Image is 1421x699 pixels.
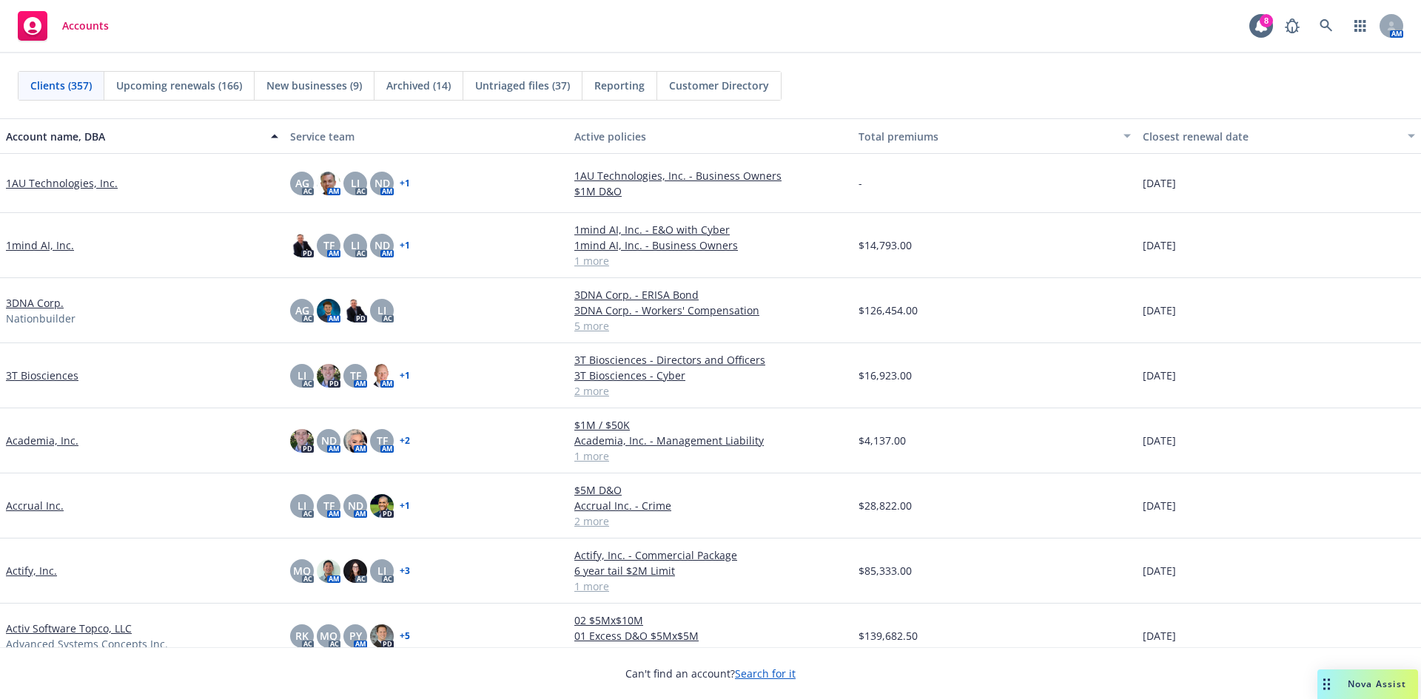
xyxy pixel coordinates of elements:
img: photo [343,559,367,583]
a: $1M / $50K [574,417,847,433]
a: Switch app [1346,11,1375,41]
a: Report a Bug [1277,11,1307,41]
a: 1 more [574,578,847,594]
img: photo [370,494,394,518]
div: Active policies [574,129,847,144]
img: photo [317,172,340,195]
div: Service team [290,129,562,144]
span: ND [348,498,363,513]
span: $16,923.00 [859,368,912,383]
span: [DATE] [1143,175,1176,191]
a: Accrual Inc. [6,498,64,513]
span: Accounts [62,20,109,32]
a: + 1 [400,241,410,250]
button: Total premiums [853,118,1137,154]
a: 1mind AI, Inc. [6,237,74,253]
a: Actify, Inc. [6,563,57,578]
a: 1mind AI, Inc. - Business Owners [574,237,847,253]
span: ND [321,433,337,448]
a: 1 more [574,448,847,464]
span: TF [377,433,388,448]
a: Accrual Inc. - Crime [574,498,847,513]
a: 1AU Technologies, Inc. [6,175,118,191]
span: $139,682.50 [859,628,918,644]
a: 2 more [574,513,847,529]
span: Clients (357) [30,78,92,93]
a: + 2 [400,436,410,445]
span: Untriaged files (37) [475,78,570,93]
a: 1 more [574,644,847,659]
span: $126,454.00 [859,303,918,318]
span: $28,822.00 [859,498,912,513]
button: Service team [284,118,568,154]
span: [DATE] [1143,303,1176,318]
a: + 1 [400,371,410,380]
a: 2 more [574,383,847,399]
span: RK [295,628,309,644]
a: 1AU Technologies, Inc. - Business Owners [574,168,847,183]
span: ND [374,175,390,191]
img: photo [317,299,340,323]
span: LI [351,175,360,191]
img: photo [317,559,340,583]
span: LI [351,237,360,253]
span: New businesses (9) [266,78,362,93]
div: Total premiums [859,129,1115,144]
span: [DATE] [1143,433,1176,448]
a: Search [1311,11,1341,41]
span: ND [374,237,390,253]
span: $14,793.00 [859,237,912,253]
a: $1M D&O [574,183,847,199]
img: photo [290,429,314,453]
span: Upcoming renewals (166) [116,78,242,93]
span: [DATE] [1143,368,1176,383]
a: + 5 [400,632,410,641]
span: TF [350,368,361,383]
img: photo [317,364,340,388]
a: Activ Software Topco, LLC [6,621,132,636]
a: + 1 [400,179,410,188]
a: Academia, Inc. [6,433,78,448]
button: Nova Assist [1317,669,1418,699]
div: Account name, DBA [6,129,262,144]
span: AG [295,175,309,191]
span: - [859,175,862,191]
span: [DATE] [1143,237,1176,253]
span: LI [298,498,306,513]
span: Reporting [594,78,645,93]
span: Archived (14) [386,78,451,93]
span: [DATE] [1143,498,1176,513]
span: AG [295,303,309,318]
span: [DATE] [1143,563,1176,578]
span: Nationbuilder [6,311,75,326]
a: 01 Excess D&O $5Mx$5M [574,628,847,644]
span: Advanced Systems Concepts Inc. [6,636,168,652]
span: MQ [320,628,337,644]
span: $4,137.00 [859,433,906,448]
img: photo [370,364,394,388]
a: + 1 [400,502,410,510]
a: 3T Biosciences - Cyber [574,368,847,383]
a: 1 more [574,253,847,269]
a: Actify, Inc. - Commercial Package [574,547,847,563]
a: 3DNA Corp. - Workers' Compensation [574,303,847,318]
a: 1mind AI, Inc. - E&O with Cyber [574,222,847,237]
span: LI [377,563,386,578]
div: Closest renewal date [1143,129,1399,144]
span: $85,333.00 [859,563,912,578]
span: LI [298,368,306,383]
span: Can't find an account? [625,666,796,681]
a: Search for it [735,666,796,681]
a: $5M D&O [574,482,847,498]
img: photo [290,234,314,257]
a: 3T Biosciences - Directors and Officers [574,352,847,368]
a: 6 year tail $2M Limit [574,563,847,578]
span: MQ [293,563,311,578]
a: Academia, Inc. - Management Liability [574,433,847,448]
button: Closest renewal date [1137,118,1421,154]
span: PY [349,628,362,644]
